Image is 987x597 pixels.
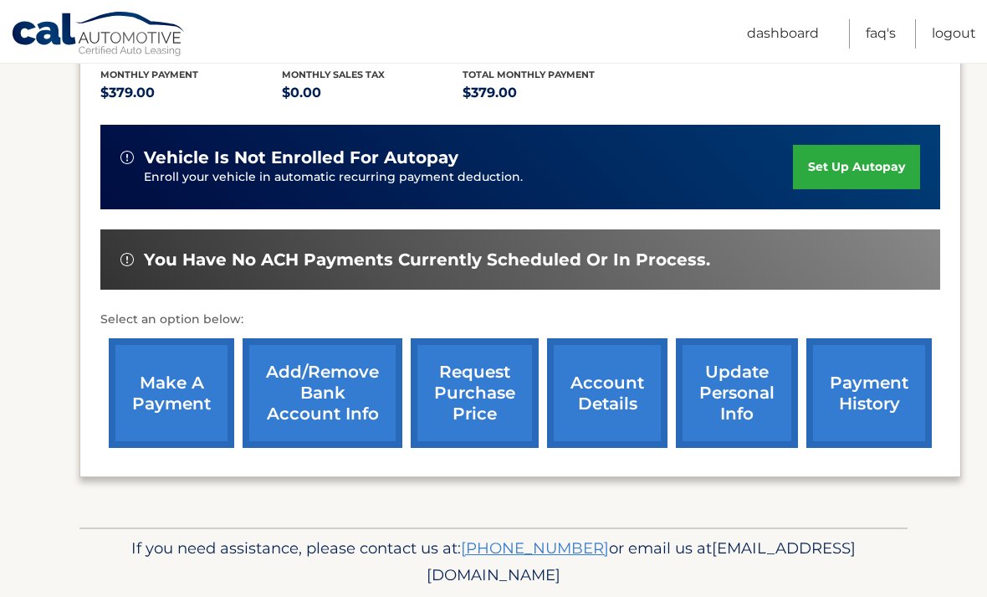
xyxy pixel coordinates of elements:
span: [EMAIL_ADDRESS][DOMAIN_NAME] [427,538,856,584]
a: Add/Remove bank account info [243,338,402,448]
p: $379.00 [463,81,644,105]
span: Monthly Payment [100,69,198,80]
span: Monthly sales Tax [282,69,385,80]
a: Dashboard [747,19,819,49]
img: alert-white.svg [120,253,134,266]
a: FAQ's [866,19,896,49]
a: request purchase price [411,338,539,448]
a: Cal Automotive [11,11,187,59]
span: vehicle is not enrolled for autopay [144,147,458,168]
a: make a payment [109,338,234,448]
p: If you need assistance, please contact us at: or email us at [90,535,897,589]
p: Enroll your vehicle in automatic recurring payment deduction. [144,168,793,187]
span: Total Monthly Payment [463,69,595,80]
img: alert-white.svg [120,151,134,164]
a: payment history [806,338,932,448]
a: Logout [932,19,976,49]
a: set up autopay [793,145,920,189]
p: $0.00 [282,81,463,105]
p: Select an option below: [100,310,940,330]
p: $379.00 [100,81,282,105]
a: update personal info [676,338,798,448]
span: You have no ACH payments currently scheduled or in process. [144,250,710,270]
a: account details [547,338,667,448]
a: [PHONE_NUMBER] [461,538,609,558]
